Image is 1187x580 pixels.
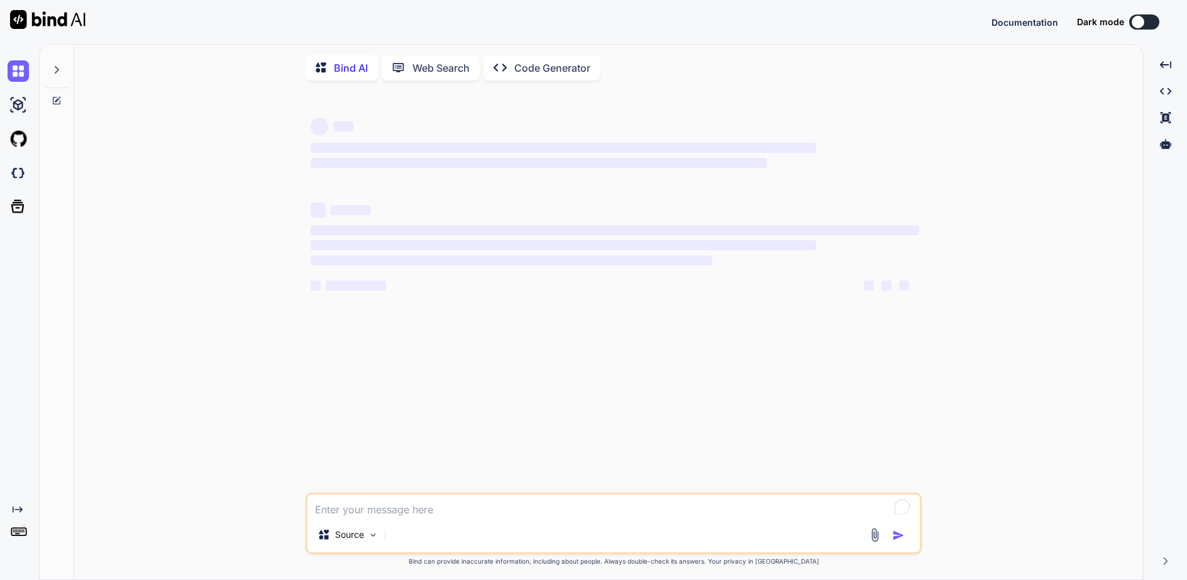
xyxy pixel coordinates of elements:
span: ‌ [311,203,326,218]
span: ‌ [331,205,371,215]
span: Dark mode [1077,16,1124,28]
img: Bind AI [10,10,86,29]
img: githubLight [8,128,29,150]
span: ‌ [326,281,386,291]
span: ‌ [311,143,815,153]
span: Documentation [991,17,1058,28]
p: Source [335,528,364,541]
span: ‌ [899,281,909,291]
span: ‌ [311,225,919,235]
img: Pick Models [368,530,378,540]
span: ‌ [311,240,815,250]
span: ‌ [333,121,353,131]
span: ‌ [311,118,328,135]
p: Bind AI [334,60,368,75]
span: ‌ [881,281,892,291]
textarea: To enrich screen reader interactions, please activate Accessibility in Grammarly extension settings [307,494,920,517]
span: ‌ [864,281,874,291]
img: ai-studio [8,94,29,116]
img: icon [892,529,905,542]
p: Web Search [412,60,470,75]
p: Code Generator [514,60,590,75]
span: ‌ [311,281,321,291]
img: darkCloudIdeIcon [8,162,29,184]
p: Bind can provide inaccurate information, including about people. Always double-check its answers.... [306,557,922,566]
span: ‌ [311,158,767,168]
img: chat [8,60,29,82]
img: attachment [868,528,882,542]
span: ‌ [311,255,712,265]
button: Documentation [991,16,1058,29]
